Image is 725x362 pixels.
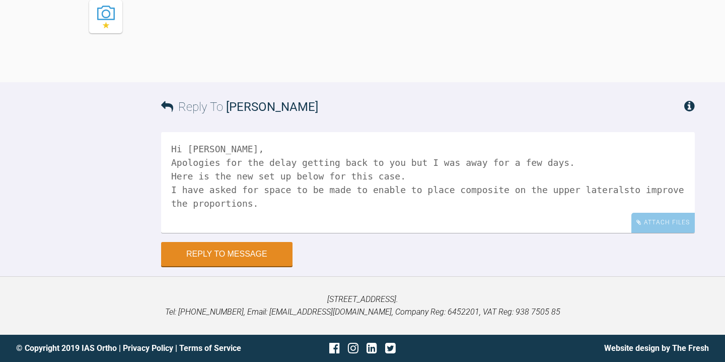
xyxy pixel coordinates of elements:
p: [STREET_ADDRESS]. Tel: [PHONE_NUMBER], Email: [EMAIL_ADDRESS][DOMAIN_NAME], Company Reg: 6452201,... [16,293,709,319]
button: Reply to Message [161,242,293,266]
span: [PERSON_NAME] [226,100,318,114]
a: Website design by The Fresh [604,343,709,353]
a: Privacy Policy [123,343,173,353]
textarea: Hi [PERSON_NAME], Apologies for the delay getting back to you but I was away for a few days. Here... [161,132,695,233]
div: © Copyright 2019 IAS Ortho | | [16,342,247,355]
a: Terms of Service [179,343,241,353]
div: Attach Files [631,213,695,232]
h3: Reply To [161,97,318,116]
